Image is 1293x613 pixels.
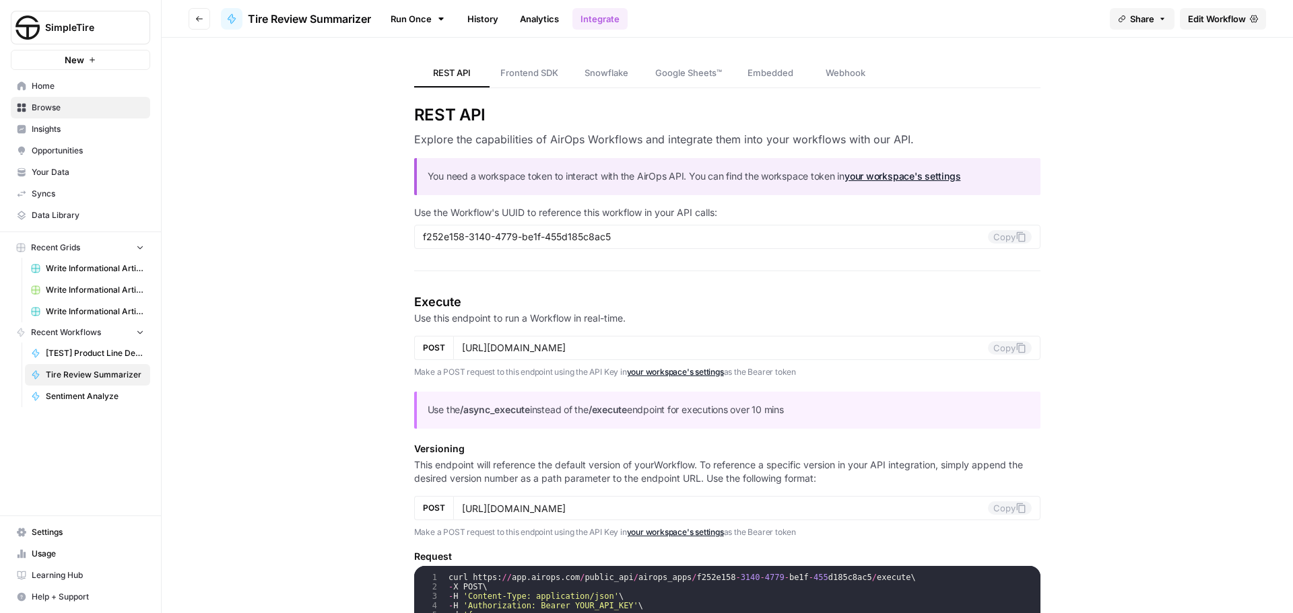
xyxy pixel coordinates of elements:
[25,301,150,322] a: Write Informational Articles [DATE]
[414,104,1041,126] h2: REST API
[31,326,101,338] span: Recent Workflows
[11,118,150,140] a: Insights
[46,262,144,275] span: Write Informational Articles [DATE]
[414,591,446,601] div: 3
[826,66,865,79] span: Webhook
[46,347,144,359] span: [TEST] Product Line Description Refiner
[414,59,490,87] a: REST API
[428,402,1030,418] p: Use the instead of the endpoint for executions over 10 mins
[25,258,150,279] a: Write Informational Articles [DATE]
[1110,8,1174,30] button: Share
[11,205,150,226] a: Data Library
[46,390,144,402] span: Sentiment Analyze
[11,322,150,342] button: Recent Workflows
[655,66,722,79] span: Google Sheets™
[221,8,371,30] a: Tire Review Summarizer
[65,53,84,67] span: New
[25,279,150,301] a: Write Informational Articles [DATE]
[414,526,1041,539] p: Make a POST request to this endpoint using the API Key in as the Bearer token
[382,7,454,30] a: Run Once
[11,50,150,70] button: New
[423,502,445,514] span: POST
[988,230,1032,244] button: Copy
[414,293,1041,312] h4: Execute
[585,66,628,79] span: Snowflake
[414,442,1041,456] h5: Versioning
[808,59,884,87] a: Webhook
[11,183,150,205] a: Syncs
[32,548,144,560] span: Usage
[460,404,530,415] strong: /async_execute
[627,527,724,537] a: your workspace's settings
[627,367,724,377] a: your workspace's settings
[748,66,793,79] span: Embedded
[45,21,127,34] span: SimpleTire
[25,342,150,364] a: [TEST] Product Line Description Refiner
[11,543,150,565] a: Usage
[414,550,1041,563] h5: Request
[572,8,628,30] a: Integrate
[733,59,808,87] a: Embedded
[414,206,1041,219] p: Use the Workflow's UUID to reference this workflow in your API calls:
[414,601,446,610] div: 4
[414,582,446,591] div: 2
[1180,8,1266,30] a: Edit Workflow
[11,565,150,586] a: Learning Hub
[423,342,445,354] span: POST
[644,59,733,87] a: Google Sheets™
[500,66,558,79] span: Frontend SDK
[433,66,471,79] span: REST API
[32,80,144,92] span: Home
[414,131,1041,147] h3: Explore the capabilities of AirOps Workflows and integrate them into your workflows with our API.
[1130,12,1154,26] span: Share
[844,170,960,182] a: your workspace's settings
[32,145,144,157] span: Opportunities
[459,8,506,30] a: History
[11,521,150,543] a: Settings
[32,526,144,538] span: Settings
[11,75,150,97] a: Home
[988,341,1032,355] button: Copy
[32,166,144,178] span: Your Data
[11,11,150,44] button: Workspace: SimpleTire
[512,8,567,30] a: Analytics
[46,284,144,296] span: Write Informational Articles [DATE]
[46,369,144,381] span: Tire Review Summarizer
[414,312,1041,325] p: Use this endpoint to run a Workflow in real-time.
[589,404,627,415] strong: /execute
[988,501,1032,515] button: Copy
[414,365,1041,379] p: Make a POST request to this endpoint using the API Key in as the Bearer token
[15,15,40,40] img: SimpleTire Logo
[32,123,144,135] span: Insights
[1188,12,1246,26] span: Edit Workflow
[25,386,150,407] a: Sentiment Analyze
[414,573,446,582] div: 1
[31,242,80,254] span: Recent Grids
[428,169,1030,184] p: You need a workspace token to interact with the AirOps API. You can find the workspace token in
[32,102,144,114] span: Browse
[11,586,150,608] button: Help + Support
[11,161,150,183] a: Your Data
[32,569,144,581] span: Learning Hub
[32,591,144,603] span: Help + Support
[25,364,150,386] a: Tire Review Summarizer
[11,97,150,118] a: Browse
[490,59,569,87] a: Frontend SDK
[569,59,644,87] a: Snowflake
[248,11,371,27] span: Tire Review Summarizer
[11,238,150,258] button: Recent Grids
[11,140,150,161] a: Opportunities
[32,188,144,200] span: Syncs
[414,458,1041,485] p: This endpoint will reference the default version of your Workflow . To reference a specific versi...
[46,305,144,318] span: Write Informational Articles [DATE]
[32,209,144,221] span: Data Library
